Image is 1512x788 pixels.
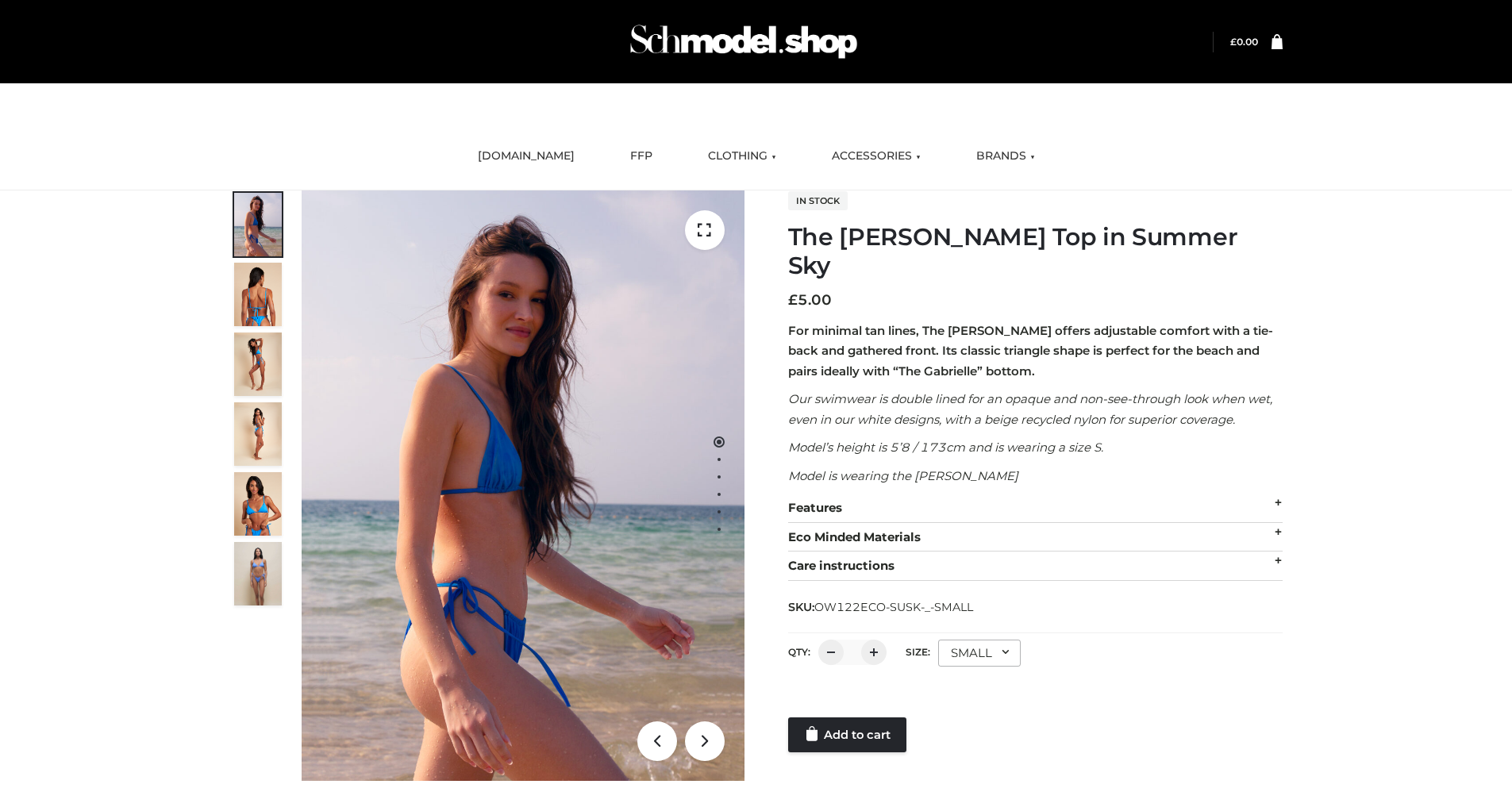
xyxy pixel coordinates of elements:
[788,223,1283,280] h1: The [PERSON_NAME] Top in Summer Sky
[1230,36,1258,48] bdi: 0.00
[964,139,1047,174] a: BRANDS
[938,640,1021,667] div: SMALL
[788,598,975,617] span: SKU:
[788,717,906,752] a: Add to cart
[234,402,282,466] img: 3.Alex-top_CN-1-1-2.jpg
[618,139,664,174] a: FFP
[234,542,282,605] img: SSVC.jpg
[788,646,810,658] label: QTY:
[820,139,933,174] a: ACCESSORIES
[906,646,930,658] label: Size:
[788,468,1018,483] em: Model is wearing the [PERSON_NAME]
[1230,36,1237,48] span: £
[788,523,1283,552] div: Eco Minded Materials
[788,552,1283,581] div: Care instructions
[788,291,798,309] span: £
[788,323,1273,379] strong: For minimal tan lines, The [PERSON_NAME] offers adjustable comfort with a tie-back and gathered f...
[234,472,282,536] img: 2.Alex-top_CN-1-1-2.jpg
[234,332,282,396] img: 4.Alex-top_CN-1-1-2.jpg
[302,190,744,781] img: 1.Alex-top_SS-1_4464b1e7-c2c9-4e4b-a62c-58381cd673c0 (1)
[625,10,863,73] img: Schmodel Admin 964
[234,263,282,326] img: 5.Alex-top_CN-1-1_1-1.jpg
[466,139,587,174] a: [DOMAIN_NAME]
[788,391,1272,427] em: Our swimwear is double lined for an opaque and non-see-through look when wet, even in our white d...
[788,191,848,210] span: In stock
[234,193,282,256] img: 1.Alex-top_SS-1_4464b1e7-c2c9-4e4b-a62c-58381cd673c0-1.jpg
[696,139,788,174] a: CLOTHING
[814,600,973,614] span: OW122ECO-SUSK-_-SMALL
[788,494,1283,523] div: Features
[788,440,1103,455] em: Model’s height is 5’8 / 173cm and is wearing a size S.
[1230,36,1258,48] a: £0.00
[788,291,832,309] bdi: 5.00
